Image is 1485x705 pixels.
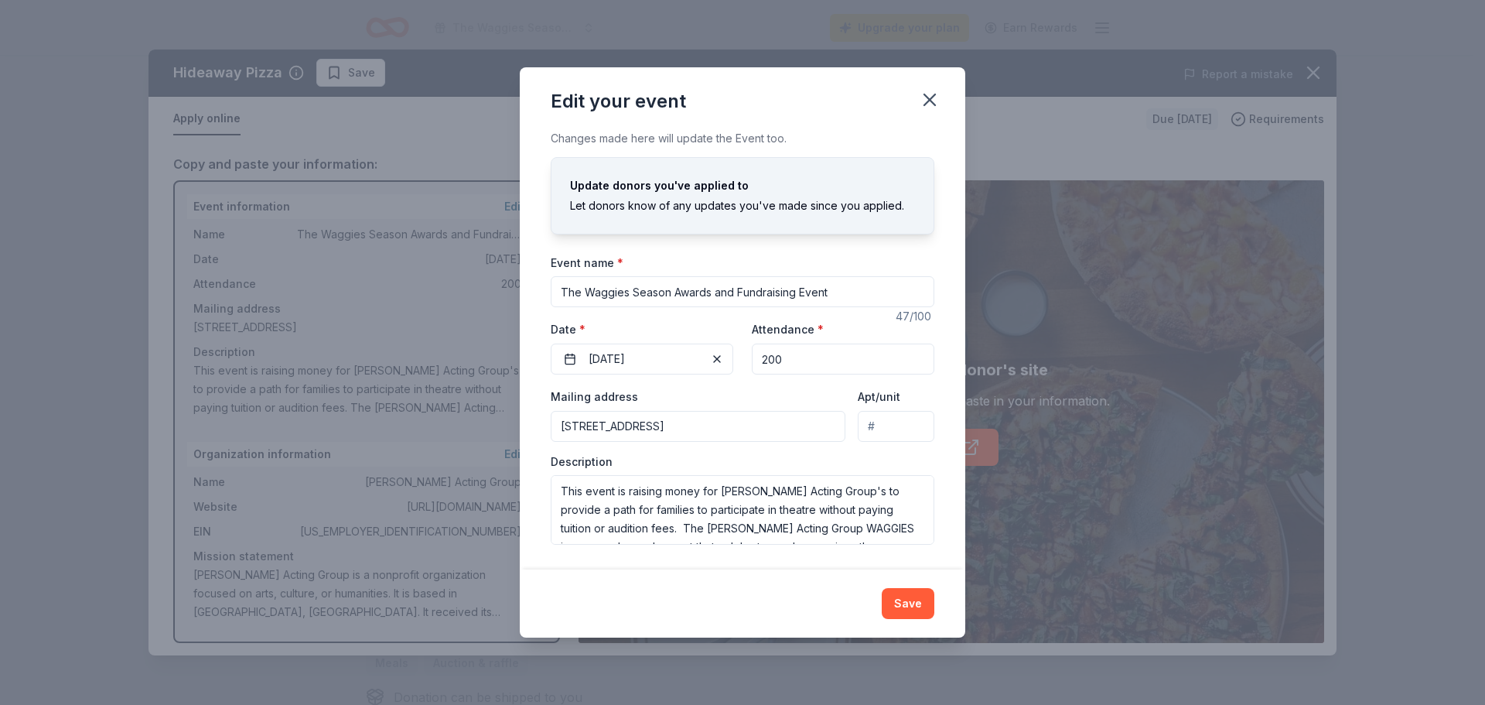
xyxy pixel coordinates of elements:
textarea: This event is raising money for [PERSON_NAME] Acting Group's to provide a path for families to pa... [551,475,934,545]
input: Spring Fundraiser [551,276,934,307]
div: Changes made here will update the Event too. [551,129,934,148]
div: Update donors you've applied to [570,176,915,195]
input: 20 [752,344,934,375]
button: [DATE] [551,344,733,375]
div: 47 /100 [896,307,934,326]
label: Attendance [752,322,824,337]
div: Edit your event [551,89,686,114]
label: Description [551,454,613,470]
button: Save [882,588,934,619]
label: Event name [551,255,623,271]
input: # [858,411,934,442]
label: Apt/unit [858,389,900,405]
label: Date [551,322,733,337]
label: Mailing address [551,389,638,405]
div: Let donors know of any updates you've made since you applied. [570,197,915,215]
input: Enter a US address [551,411,845,442]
